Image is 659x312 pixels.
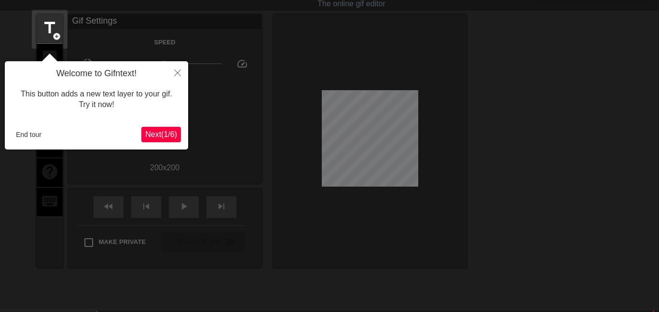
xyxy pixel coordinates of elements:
span: Next ( 1 / 6 ) [145,130,177,138]
button: Next [141,127,181,142]
div: This button adds a new text layer to your gif. Try it now! [12,79,181,120]
button: End tour [12,127,45,142]
button: Close [167,61,188,83]
h4: Welcome to Gifntext! [12,68,181,79]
